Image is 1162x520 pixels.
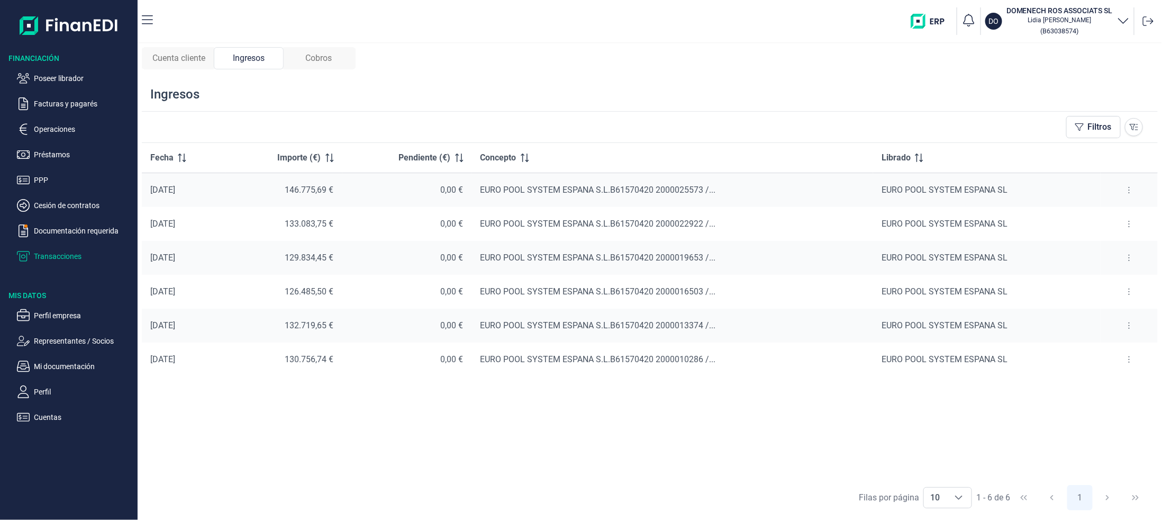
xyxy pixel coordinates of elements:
p: Préstamos [34,148,133,161]
p: DO [989,16,999,26]
button: Cesión de contratos [17,199,133,212]
div: Ingresos [214,47,284,69]
span: 1 - 6 de 6 [976,494,1010,502]
p: Poseer librador [34,72,133,85]
button: Documentación requerida [17,225,133,237]
div: EURO POOL SYSTEM ESPANA SL [882,320,1092,331]
span: EURO POOL SYSTEM ESPANA S.L.B61570420 2000016503 /... [480,286,716,297]
div: EURO POOL SYSTEM ESPANA SL [882,354,1092,365]
p: Cuentas [34,411,133,424]
div: 0,00 € [351,219,464,229]
div: [DATE] [150,320,217,331]
button: Last Page [1123,485,1148,510]
div: 146.775,69 € [234,185,334,195]
button: DODOMENECH ROS ASSOCIATS SLLidia [PERSON_NAME](B63038574) [985,5,1130,37]
div: [DATE] [150,185,217,195]
span: 10 [924,488,946,508]
img: erp [911,14,952,29]
div: Ingresos [150,86,199,103]
button: Representantes / Socios [17,335,133,347]
div: 0,00 € [351,286,464,297]
p: Perfil empresa [34,309,133,322]
span: Ingresos [233,52,265,65]
div: Cobros [284,47,353,69]
div: 126.485,50 € [234,286,334,297]
div: EURO POOL SYSTEM ESPANA SL [882,185,1092,195]
button: Filtros [1066,116,1121,138]
div: 133.083,75 € [234,219,334,229]
button: PPP [17,174,133,186]
span: EURO POOL SYSTEM ESPANA S.L.B61570420 2000010286 /... [480,354,716,364]
button: Page 1 [1067,485,1093,510]
span: Pendiente (€) [399,151,451,164]
p: Documentación requerida [34,225,133,237]
div: 132.719,65 € [234,320,334,331]
span: Cuenta cliente [152,52,205,65]
span: EURO POOL SYSTEM ESPANA S.L.B61570420 2000013374 /... [480,320,716,330]
button: Operaciones [17,123,133,136]
div: 0,00 € [351,354,464,365]
button: Transacciones [17,250,133,263]
button: Mi documentación [17,360,133,373]
span: EURO POOL SYSTEM ESPANA S.L.B61570420 2000025573 /... [480,185,716,195]
span: Importe (€) [278,151,321,164]
div: [DATE] [150,286,217,297]
button: Perfil [17,385,133,398]
p: Facturas y pagarés [34,97,133,110]
button: First Page [1011,485,1037,510]
div: EURO POOL SYSTEM ESPANA SL [882,219,1092,229]
p: Mi documentación [34,360,133,373]
div: 130.756,74 € [234,354,334,365]
span: Cobros [305,52,332,65]
span: EURO POOL SYSTEM ESPANA S.L.B61570420 2000019653 /... [480,253,716,263]
button: Cuentas [17,411,133,424]
button: Facturas y pagarés [17,97,133,110]
div: [DATE] [150,219,217,229]
div: EURO POOL SYSTEM ESPANA SL [882,253,1092,263]
p: Perfil [34,385,133,398]
div: 0,00 € [351,320,464,331]
img: Logo de aplicación [20,8,119,42]
div: EURO POOL SYSTEM ESPANA SL [882,286,1092,297]
h3: DOMENECH ROS ASSOCIATS SL [1006,5,1113,16]
div: [DATE] [150,253,217,263]
div: Choose [946,488,972,508]
span: Fecha [150,151,174,164]
span: Librado [882,151,911,164]
div: 0,00 € [351,185,464,195]
div: 129.834,45 € [234,253,334,263]
div: [DATE] [150,354,217,365]
p: PPP [34,174,133,186]
button: Préstamos [17,148,133,161]
p: Transacciones [34,250,133,263]
small: Copiar cif [1041,27,1079,35]
p: Operaciones [34,123,133,136]
div: 0,00 € [351,253,464,263]
button: Poseer librador [17,72,133,85]
button: Perfil empresa [17,309,133,322]
span: Concepto [480,151,516,164]
div: Cuenta cliente [144,47,214,69]
p: Representantes / Socios [34,335,133,347]
p: Lidia [PERSON_NAME] [1006,16,1113,24]
div: Filas por página [859,491,919,504]
button: Previous Page [1039,485,1065,510]
span: EURO POOL SYSTEM ESPANA S.L.B61570420 2000022922 /... [480,219,716,229]
button: Next Page [1095,485,1120,510]
p: Cesión de contratos [34,199,133,212]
